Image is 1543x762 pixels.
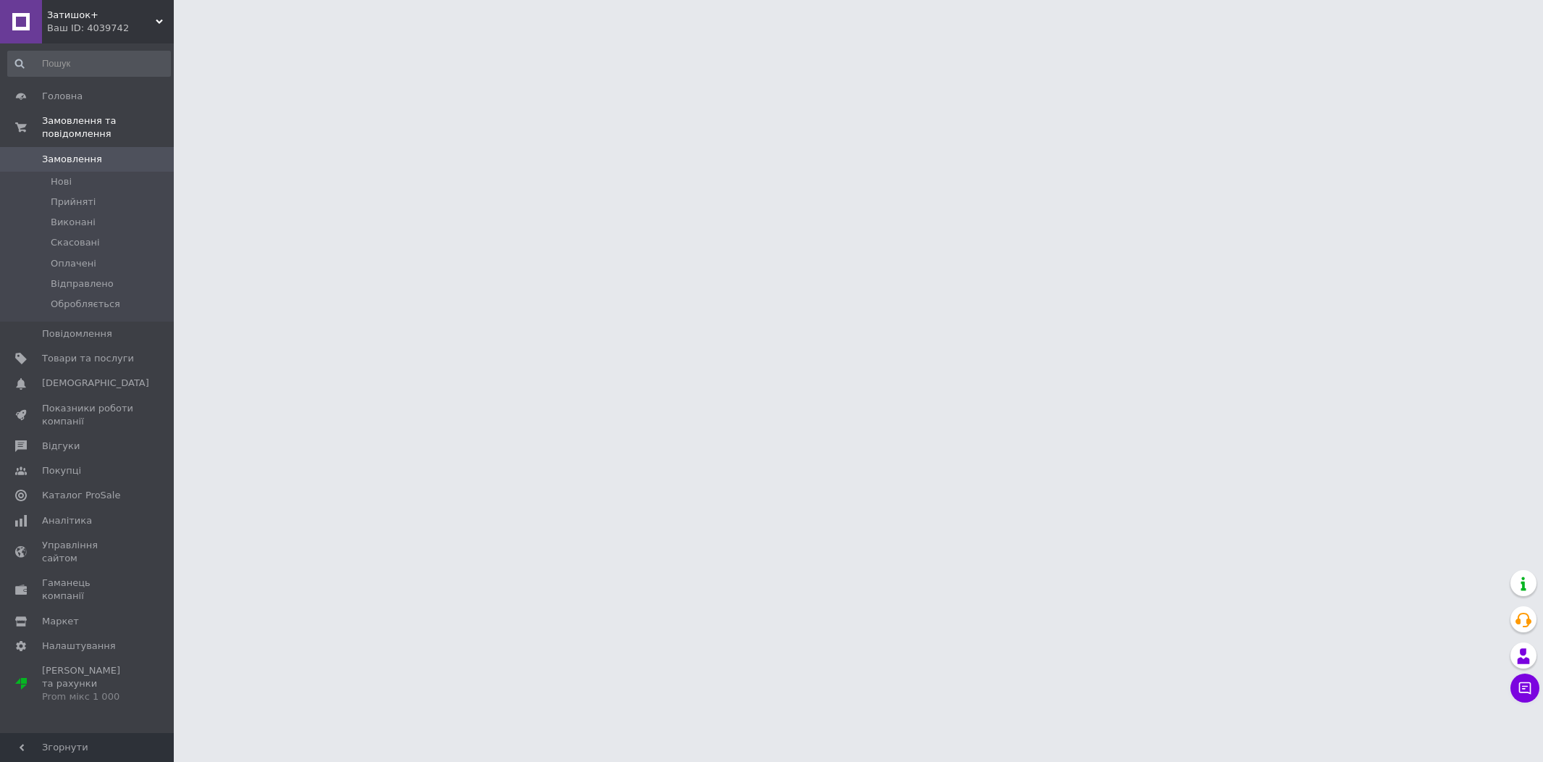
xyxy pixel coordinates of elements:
span: Управління сайтом [42,539,134,565]
span: Скасовані [51,236,100,249]
span: Маркет [42,615,79,628]
div: Ваш ID: 4039742 [47,22,174,35]
span: Повідомлення [42,327,112,340]
span: Обробляється [51,298,120,311]
span: [PERSON_NAME] та рахунки [42,664,134,704]
span: Нові [51,175,72,188]
span: Відгуки [42,440,80,453]
span: Затишок+ [47,9,156,22]
input: Пошук [7,51,171,77]
span: Аналітика [42,514,92,527]
span: Прийняті [51,196,96,209]
span: [DEMOGRAPHIC_DATA] [42,377,149,390]
span: Товари та послуги [42,352,134,365]
span: Виконані [51,216,96,229]
span: Гаманець компанії [42,577,134,603]
div: Prom мікс 1 000 [42,690,134,703]
span: Оплачені [51,257,96,270]
button: Чат з покупцем [1510,674,1539,703]
span: Замовлення [42,153,102,166]
span: Покупці [42,464,81,477]
span: Відправлено [51,277,114,290]
span: Каталог ProSale [42,489,120,502]
span: Налаштування [42,640,116,653]
span: Замовлення та повідомлення [42,114,174,141]
span: Головна [42,90,83,103]
span: Показники роботи компанії [42,402,134,428]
